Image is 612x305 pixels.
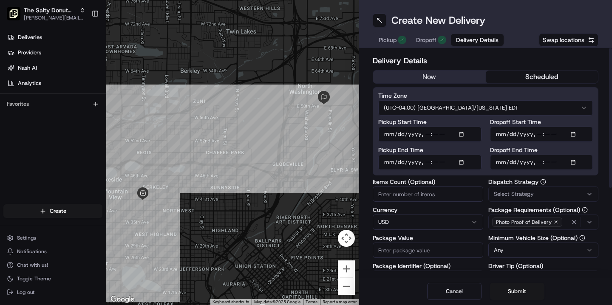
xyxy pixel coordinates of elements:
button: Log out [3,286,102,298]
span: Pylon [85,144,103,150]
button: Chat with us! [3,259,102,271]
div: 📗 [8,124,15,131]
button: [PERSON_NAME][EMAIL_ADDRESS][DOMAIN_NAME] [24,14,85,21]
span: Deliveries [18,34,42,41]
label: Package Identifier (Optional) [373,263,483,269]
span: Knowledge Base [17,123,65,132]
label: Package Requirements (Optional) [488,207,599,213]
a: Powered byPylon [60,144,103,150]
button: Dispatch Strategy [540,179,546,185]
h1: Create New Delivery [391,14,485,27]
h2: Delivery Details [373,55,598,67]
button: Submit [490,283,544,300]
span: Analytics [18,79,41,87]
a: Report a map error [323,299,357,304]
label: Currency [373,207,483,213]
span: Providers [18,49,41,56]
div: Start new chat [29,81,139,90]
span: Swap locations [543,36,584,44]
a: 📗Knowledge Base [5,120,68,135]
span: Nash AI [18,64,37,72]
a: Deliveries [3,31,106,44]
button: Create [3,204,102,218]
a: Providers [3,46,106,59]
span: Log out [17,289,34,296]
div: Favorites [3,97,102,111]
a: Nash AI [3,61,106,75]
a: Open this area in Google Maps (opens a new window) [108,294,136,305]
input: Clear [22,55,140,64]
span: Notifications [17,248,47,255]
label: Pickup Start Time [378,119,482,125]
div: We're available if you need us! [29,90,108,96]
a: Analytics [3,76,106,90]
button: Select Strategy [488,186,599,202]
label: Minimum Vehicle Size (Optional) [488,235,599,241]
input: Enter package identifier [373,271,483,286]
a: 💻API Documentation [68,120,140,135]
span: Pickup [379,36,397,44]
img: The Salty Donut (Tennyson) [7,7,20,20]
input: Enter number of items [373,186,483,202]
button: Map camera controls [338,230,355,247]
input: Enter package value [373,243,483,258]
button: Keyboard shortcuts [212,299,249,305]
span: Dropoff [416,36,436,44]
button: The Salty Donut ([PERSON_NAME]) [24,6,76,14]
span: Chat with us! [17,262,48,268]
button: Toggle Theme [3,273,102,285]
p: Welcome 👋 [8,34,155,48]
img: 1736555255976-a54dd68f-1ca7-489b-9aae-adbdc363a1c4 [8,81,24,96]
span: Map data ©2025 Google [254,299,300,304]
label: Dropoff Start Time [490,119,593,125]
span: Delivery Details [456,36,499,44]
span: Create [50,207,66,215]
button: Start new chat [144,84,155,94]
span: Settings [17,234,36,241]
button: Swap locations [539,33,598,47]
input: Enter driver tip amount [488,271,599,286]
button: Notifications [3,246,102,257]
a: Terms (opens in new tab) [306,299,317,304]
span: API Documentation [80,123,136,132]
span: Photo Proof of Delivery [496,219,552,226]
img: Google [108,294,136,305]
button: Zoom in [338,260,355,277]
button: Cancel [427,283,482,300]
span: Toggle Theme [17,275,51,282]
label: Time Zone [378,93,593,99]
img: Nash [8,8,25,25]
label: Dispatch Strategy [488,179,599,185]
button: Photo Proof of Delivery [488,215,599,230]
label: Package Value [373,235,483,241]
button: Zoom out [338,278,355,295]
button: scheduled [486,71,598,83]
label: Items Count (Optional) [373,179,483,185]
button: now [373,71,486,83]
label: Pickup End Time [378,147,482,153]
button: Settings [3,232,102,244]
button: Package Requirements (Optional) [582,207,588,213]
button: Minimum Vehicle Size (Optional) [579,235,585,241]
span: Select Strategy [494,190,534,198]
label: Dropoff End Time [490,147,593,153]
label: Driver Tip (Optional) [488,263,599,269]
button: The Salty Donut (Tennyson)The Salty Donut ([PERSON_NAME])[PERSON_NAME][EMAIL_ADDRESS][DOMAIN_NAME] [3,3,88,24]
div: 💻 [72,124,79,131]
